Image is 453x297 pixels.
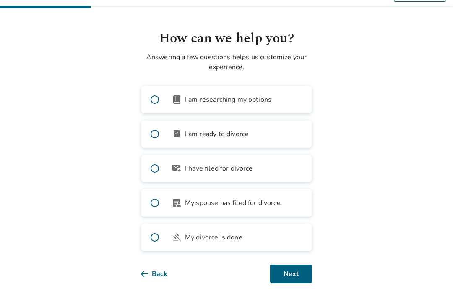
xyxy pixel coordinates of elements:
[185,198,281,208] span: My spouse has filed for divorce
[172,95,182,105] span: book_2
[270,265,312,283] button: Next
[141,52,312,72] p: Answering a few questions helps us customize your experience.
[411,257,453,297] iframe: Chat Widget
[172,232,182,242] span: gavel
[141,265,181,283] button: Back
[141,29,312,49] h1: How can we help you?
[185,232,242,242] span: My divorce is done
[172,163,182,173] span: outgoing_mail
[185,95,271,105] span: I am researching my options
[172,129,182,139] span: bookmark_check
[185,129,249,139] span: I am ready to divorce
[185,163,253,173] span: I have filed for divorce
[172,198,182,208] span: article_person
